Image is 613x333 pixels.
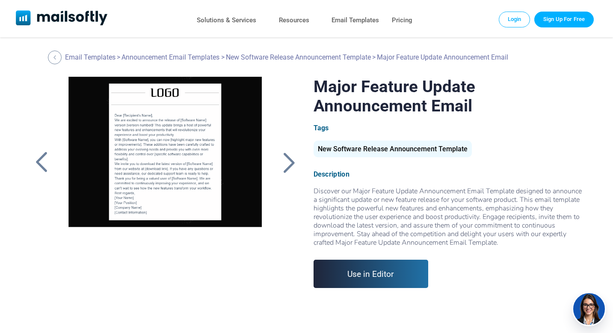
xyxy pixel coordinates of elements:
a: Solutions & Services [197,14,256,27]
a: Mailsoftly [16,10,108,27]
span: Discover our Major Feature Update Announcement Email Template designed to announce a significant ... [314,186,582,247]
a: Back [48,51,64,64]
a: Email Templates [332,14,379,27]
div: Description [314,170,583,178]
a: Announcement Email Templates [121,53,219,61]
a: Pricing [392,14,412,27]
a: New Software Release Announcement Template [314,148,472,152]
a: Use in Editor [314,260,429,288]
a: Back [278,151,299,174]
a: Email Templates [65,53,115,61]
div: New Software Release Announcement Template [314,141,472,157]
h1: Major Feature Update Announcement Email [314,77,583,115]
a: Login [499,12,530,27]
a: Resources [279,14,309,27]
a: Trial [534,12,594,27]
div: Tags [314,124,583,132]
a: New Software Release Announcement Template [226,53,371,61]
a: Back [31,151,52,174]
a: Major Feature Update Announcement Email [58,77,273,291]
